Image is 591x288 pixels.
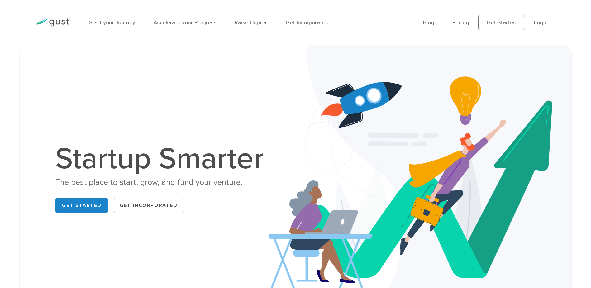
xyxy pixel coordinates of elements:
[55,177,270,188] div: The best place to start, grow, and fund your venture.
[534,19,548,26] a: Login
[89,19,135,26] a: Start your Journey
[153,19,217,26] a: Accelerate your Progress
[55,198,108,213] a: Get Started
[452,19,469,26] a: Pricing
[423,19,434,26] a: Blog
[478,15,525,30] a: Get Started
[113,198,184,213] a: Get Incorporated
[34,18,69,27] img: Gust Logo
[235,19,268,26] a: Raise Capital
[55,144,270,174] h1: Startup Smarter
[286,19,329,26] a: Get Incorporated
